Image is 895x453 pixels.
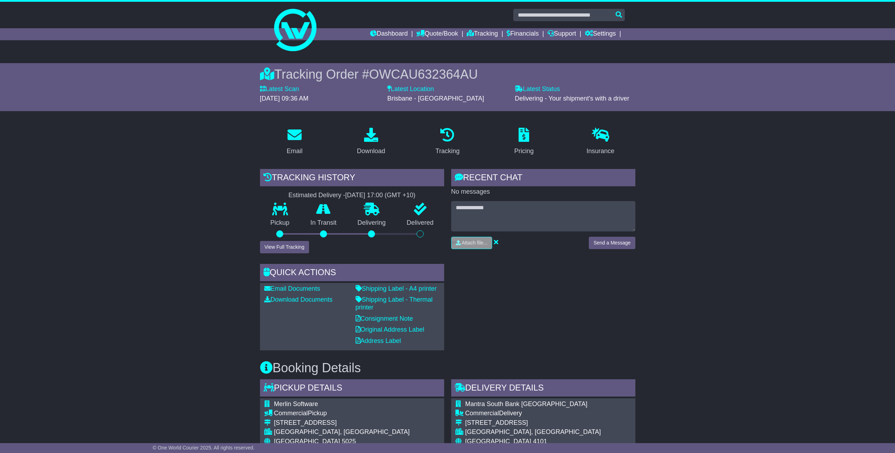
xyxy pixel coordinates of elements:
[435,146,459,156] div: Tracking
[451,379,635,398] div: Delivery Details
[465,428,625,436] div: [GEOGRAPHIC_DATA], [GEOGRAPHIC_DATA]
[274,400,318,407] span: Merlin Software
[274,410,410,417] div: Pickup
[342,438,356,445] span: 5025
[274,419,410,427] div: [STREET_ADDRESS]
[515,85,560,93] label: Latest Status
[356,337,401,344] a: Address Label
[585,28,616,40] a: Settings
[589,237,635,249] button: Send a Message
[451,188,635,196] p: No messages
[274,438,340,445] span: [GEOGRAPHIC_DATA]
[369,67,478,81] span: OWCAU632364AU
[260,264,444,283] div: Quick Actions
[260,67,635,82] div: Tracking Order #
[356,326,424,333] a: Original Address Label
[356,315,413,322] a: Consignment Note
[416,28,458,40] a: Quote/Book
[153,445,255,451] span: © One World Courier 2025. All rights reserved.
[274,428,410,436] div: [GEOGRAPHIC_DATA], [GEOGRAPHIC_DATA]
[357,146,385,156] div: Download
[345,192,416,199] div: [DATE] 17:00 (GMT +10)
[260,85,299,93] label: Latest Scan
[260,169,444,188] div: Tracking history
[465,410,499,417] span: Commercial
[465,410,625,417] div: Delivery
[260,361,635,375] h3: Booking Details
[286,146,302,156] div: Email
[260,192,444,199] div: Estimated Delivery -
[507,28,539,40] a: Financials
[465,438,531,445] span: [GEOGRAPHIC_DATA]
[300,219,347,227] p: In Transit
[465,419,625,427] div: [STREET_ADDRESS]
[467,28,498,40] a: Tracking
[548,28,576,40] a: Support
[515,95,629,102] span: Delivering - Your shipment's with a driver
[451,169,635,188] div: RECENT CHAT
[274,410,308,417] span: Commercial
[260,95,309,102] span: [DATE] 09:36 AM
[352,125,390,158] a: Download
[260,241,309,253] button: View Full Tracking
[347,219,397,227] p: Delivering
[387,95,484,102] span: Brisbane - [GEOGRAPHIC_DATA]
[260,219,300,227] p: Pickup
[396,219,444,227] p: Delivered
[370,28,408,40] a: Dashboard
[431,125,464,158] a: Tracking
[582,125,619,158] a: Insurance
[356,296,433,311] a: Shipping Label - Thermal printer
[356,285,437,292] a: Shipping Label - A4 printer
[533,438,547,445] span: 4101
[264,296,333,303] a: Download Documents
[260,379,444,398] div: Pickup Details
[387,85,434,93] label: Latest Location
[587,146,615,156] div: Insurance
[510,125,538,158] a: Pricing
[465,400,587,407] span: Mantra South Bank [GEOGRAPHIC_DATA]
[264,285,320,292] a: Email Documents
[282,125,307,158] a: Email
[514,146,534,156] div: Pricing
